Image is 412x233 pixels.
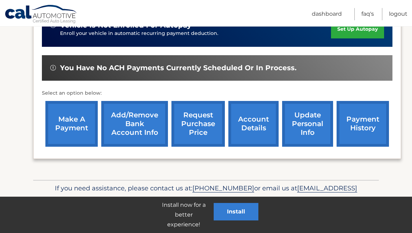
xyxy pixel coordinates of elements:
a: set up autopay [331,20,384,38]
a: Logout [389,8,407,20]
a: request purchase price [171,101,225,147]
p: Install now for a better experience! [154,200,214,230]
a: Dashboard [312,8,342,20]
a: FAQ's [361,8,374,20]
p: Enroll your vehicle in automatic recurring payment deduction. [60,30,331,37]
a: Cal Automotive [5,5,78,25]
p: Select an option below: [42,89,392,97]
button: Install [214,203,258,220]
span: You have no ACH payments currently scheduled or in process. [60,64,296,72]
img: alert-white.svg [50,65,56,71]
a: account details [228,101,279,147]
a: update personal info [282,101,333,147]
a: payment history [337,101,389,147]
p: If you need assistance, please contact us at: or email us at [38,183,374,205]
a: Add/Remove bank account info [101,101,168,147]
a: make a payment [45,101,98,147]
